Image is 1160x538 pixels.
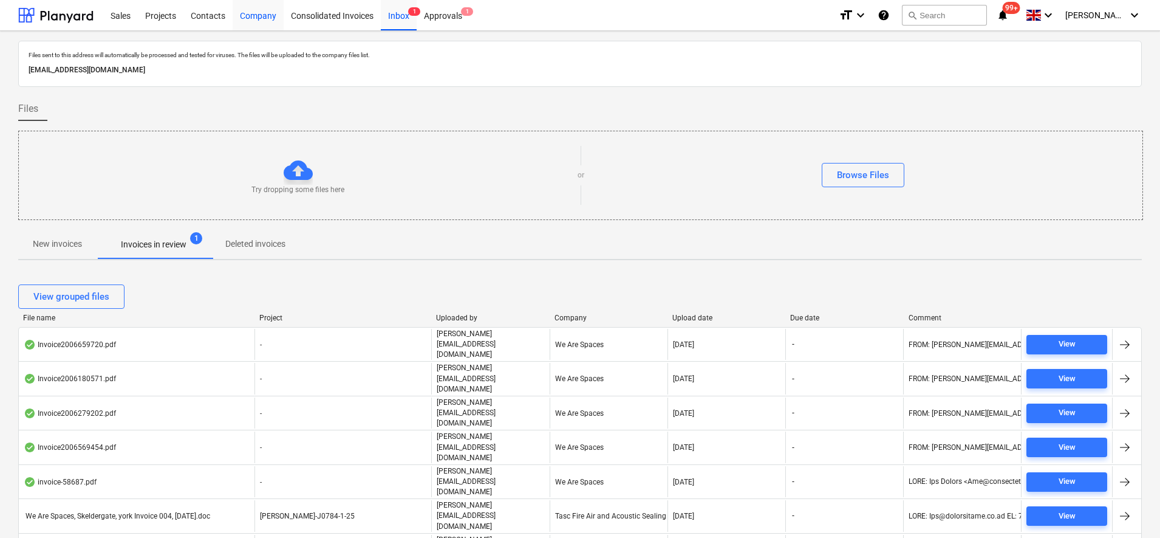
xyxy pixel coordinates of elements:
[24,477,36,487] div: OCR finished
[260,478,262,486] span: -
[18,102,38,116] span: Files
[673,409,694,418] div: [DATE]
[437,500,544,531] p: [PERSON_NAME][EMAIL_ADDRESS][DOMAIN_NAME]
[23,314,250,322] div: File name
[791,408,796,418] span: -
[1099,480,1160,538] iframe: Chat Widget
[437,466,544,497] p: [PERSON_NAME][EMAIL_ADDRESS][DOMAIN_NAME]
[24,409,116,418] div: Invoice2006279202.pdf
[121,238,186,251] p: Invoices in review
[1026,472,1107,492] button: View
[29,64,1131,77] p: [EMAIL_ADDRESS][DOMAIN_NAME]
[24,443,36,452] div: OCR finished
[260,443,262,452] span: -
[1059,475,1076,489] div: View
[673,374,694,383] div: [DATE]
[24,477,97,487] div: invoice-58687.pdf
[1059,372,1076,386] div: View
[461,7,473,16] span: 1
[437,432,544,463] p: [PERSON_NAME][EMAIL_ADDRESS][DOMAIN_NAME]
[909,314,1017,322] div: Comment
[1059,406,1076,420] div: View
[190,232,202,244] span: 1
[791,511,796,521] span: -
[24,443,116,452] div: Invoice2006569454.pdf
[260,374,262,383] span: -
[822,163,904,187] button: Browse Files
[24,409,36,418] div: OCR finished
[260,512,355,520] span: Wizu York-J0784-1-25
[33,289,109,305] div: View grouped files
[24,374,36,384] div: OCR finished
[33,238,82,250] p: New invoices
[550,329,667,360] div: We Are Spaces
[673,512,694,520] div: [DATE]
[29,51,1131,59] p: Files sent to this address will automatically be processed and tested for viruses. The files will...
[1026,335,1107,354] button: View
[1059,509,1076,523] div: View
[259,314,427,322] div: Project
[1026,438,1107,457] button: View
[260,340,262,349] span: -
[578,170,584,181] p: or
[550,398,667,429] div: We Are Spaces
[550,500,667,531] div: Tasc Fire Air and Acoustic Sealing Ltd
[1026,506,1107,526] button: View
[436,314,544,322] div: Uploaded by
[251,185,344,195] p: Try dropping some files here
[791,339,796,350] span: -
[18,131,1143,220] div: Try dropping some files hereorBrowse Files
[1026,369,1107,388] button: View
[672,314,780,322] div: Upload date
[673,478,694,486] div: [DATE]
[260,409,262,418] span: -
[437,398,544,429] p: [PERSON_NAME][EMAIL_ADDRESS][DOMAIN_NAME]
[791,443,796,453] span: -
[1026,404,1107,423] button: View
[791,374,796,384] span: -
[18,285,125,309] button: View grouped files
[24,340,116,350] div: Invoice2006659720.pdf
[225,238,285,250] p: Deleted invoices
[673,443,694,452] div: [DATE]
[673,340,694,349] div: [DATE]
[437,329,544,360] p: [PERSON_NAME][EMAIL_ADDRESS][DOMAIN_NAME]
[837,167,889,183] div: Browse Files
[24,512,210,520] div: We Are Spaces, Skeldergate, york Invoice 004, [DATE].doc
[550,466,667,497] div: We Are Spaces
[550,432,667,463] div: We Are Spaces
[1059,337,1076,351] div: View
[1059,441,1076,455] div: View
[554,314,663,322] div: Company
[408,7,420,16] span: 1
[550,363,667,394] div: We Are Spaces
[790,314,898,322] div: Due date
[24,374,116,384] div: Invoice2006180571.pdf
[437,363,544,394] p: [PERSON_NAME][EMAIL_ADDRESS][DOMAIN_NAME]
[24,340,36,350] div: OCR finished
[791,477,796,487] span: -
